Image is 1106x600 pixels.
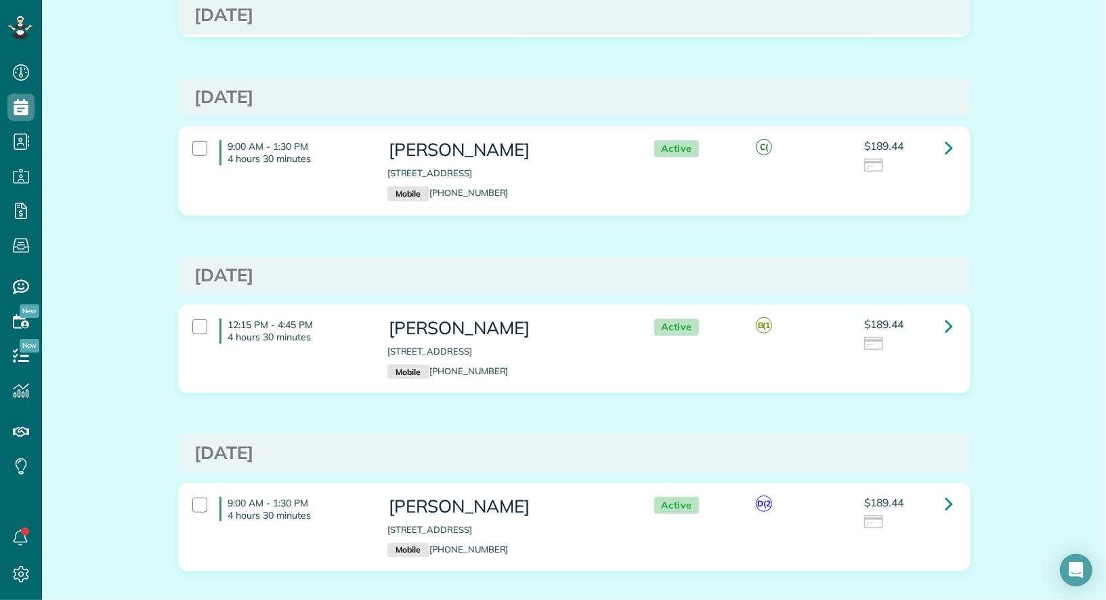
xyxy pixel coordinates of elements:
p: 4 hours 30 minutes [228,331,367,343]
p: [STREET_ADDRESS] [387,167,627,180]
h4: 9:00 AM - 1:30 PM [219,497,367,521]
a: Mobile[PHONE_NUMBER] [387,365,509,376]
small: Mobile [387,543,429,558]
small: Mobile [387,365,429,380]
img: icon_credit_card_neutral-3d9a980bd25ce6dbb0f2033d7200983694762465c175678fcbc2d8f4bc43548e.png [864,515,885,530]
h3: [DATE] [195,266,954,285]
p: [STREET_ADDRESS] [387,523,627,536]
span: Active [654,140,699,157]
h3: [DATE] [195,443,954,463]
div: Open Intercom Messenger [1060,554,1092,586]
p: 4 hours 30 minutes [228,509,367,521]
h3: [PERSON_NAME] [387,140,627,160]
span: $189.44 [864,496,903,509]
span: D(2 [756,496,772,512]
img: icon_credit_card_neutral-3d9a980bd25ce6dbb0f2033d7200983694762465c175678fcbc2d8f4bc43548e.png [864,337,885,352]
span: Active [654,497,699,514]
h3: [PERSON_NAME] [387,497,627,517]
a: Mobile[PHONE_NUMBER] [387,187,509,198]
h3: [DATE] [195,87,954,107]
h4: 9:00 AM - 1:30 PM [219,140,367,165]
h4: 12:15 PM - 4:45 PM [219,319,367,343]
span: Active [654,319,699,336]
span: $189.44 [864,317,903,331]
p: [STREET_ADDRESS] [387,345,627,358]
span: C( [756,139,772,155]
span: New [20,339,39,353]
small: Mobile [387,186,429,201]
span: B(1 [756,317,772,334]
h3: [PERSON_NAME] [387,319,627,338]
h3: [DATE] [195,5,954,25]
p: 4 hours 30 minutes [228,153,367,165]
span: New [20,304,39,318]
a: Mobile[PHONE_NUMBER] [387,544,509,555]
img: icon_credit_card_neutral-3d9a980bd25ce6dbb0f2033d7200983694762465c175678fcbc2d8f4bc43548e.png [864,159,885,174]
span: $189.44 [864,139,903,153]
